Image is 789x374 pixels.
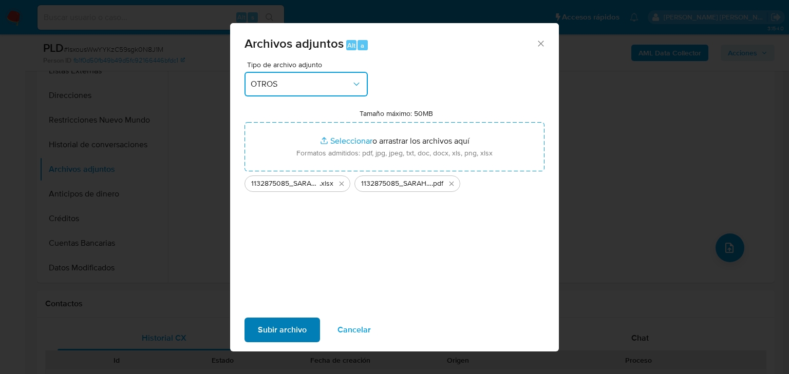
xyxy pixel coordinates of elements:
button: OTROS [245,72,368,96]
span: Subir archivo [258,319,307,341]
button: Subir archivo [245,318,320,342]
span: Archivos adjuntos [245,34,344,52]
span: .xlsx [320,179,333,189]
button: Cancelar [324,318,384,342]
span: a [361,41,364,50]
span: 1132875085_SARAHI [PERSON_NAME] MENDEZ_JUL25 [251,179,320,189]
button: Eliminar 1132875085_SARAHI MONTES MENDEZ_JUL25.pdf [445,178,458,190]
span: Cancelar [337,319,371,341]
span: .pdf [431,179,443,189]
button: Cerrar [536,38,545,48]
span: Alt [347,41,355,50]
ul: Archivos seleccionados [245,171,544,192]
span: 1132875085_SARAHI [PERSON_NAME] MENDEZ_JUL25 [361,179,431,189]
label: Tamaño máximo: 50MB [360,109,433,118]
span: OTROS [251,79,351,89]
button: Eliminar 1132875085_SARAHI MONTES MENDEZ_JUL25.xlsx [335,178,348,190]
span: Tipo de archivo adjunto [247,61,370,68]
